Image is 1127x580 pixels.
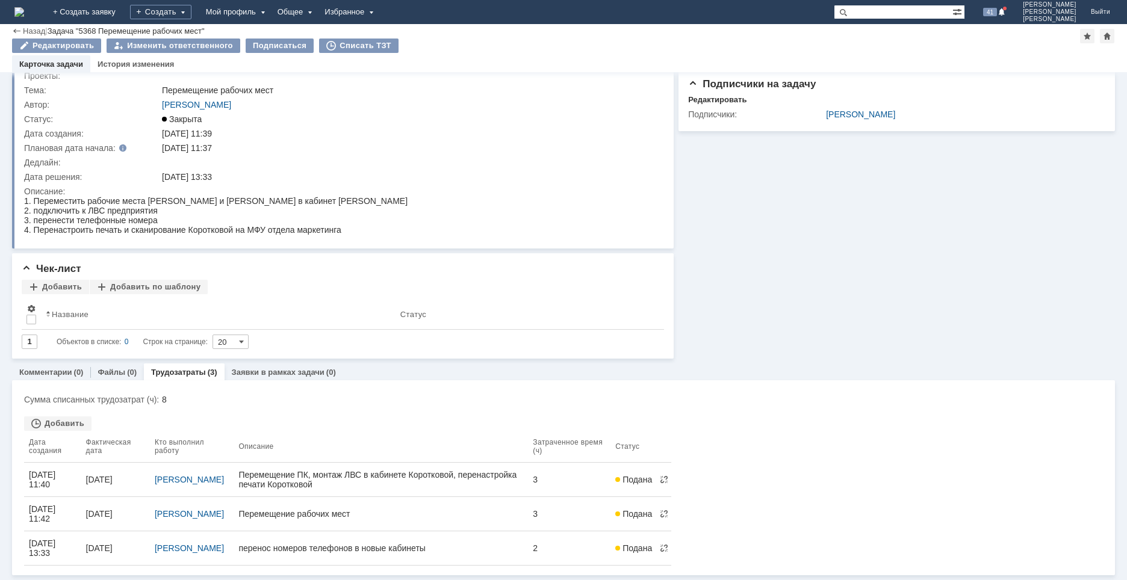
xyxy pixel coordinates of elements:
[659,475,669,484] span: Разорвать связь
[57,338,121,346] span: Объектов в списке:
[130,5,191,19] div: Создать
[1023,8,1076,16] span: [PERSON_NAME]
[1023,1,1076,8] span: [PERSON_NAME]
[41,299,396,330] th: Название
[24,143,145,153] div: Плановая дата начала:
[19,60,83,69] a: Карточка задачи
[86,509,145,519] a: [DATE]
[326,368,336,377] div: (0)
[24,187,658,196] div: Описание:
[615,543,652,553] a: Подана
[24,172,160,182] div: Дата решения:
[162,85,656,95] div: Перемещение рабочих мест
[688,95,747,105] div: Редактировать
[208,368,217,377] div: (3)
[74,368,84,377] div: (0)
[24,85,160,95] div: Тема:
[29,504,76,523] a: [DATE] 11:42
[162,172,656,182] div: [DATE] 13:33
[155,543,224,553] a: [PERSON_NAME]
[162,395,662,404] div: 8
[659,543,669,553] span: Разорвать связь
[1100,29,1114,43] div: Сделать домашней страницей
[610,431,657,463] th: Статус
[98,368,125,377] a: Файлы
[24,431,81,463] th: Дата создания
[14,7,24,17] img: logo
[1023,16,1076,23] span: [PERSON_NAME]
[52,310,88,319] div: Название
[826,110,895,119] a: [PERSON_NAME]
[162,100,231,110] a: [PERSON_NAME]
[14,7,24,17] a: Перейти на домашнюю страницу
[29,538,76,558] a: [DATE] 13:33
[29,470,76,489] a: [DATE] 11:40
[533,509,606,519] a: 3
[127,368,137,377] div: (0)
[1080,29,1094,43] div: Добавить в избранное
[24,395,160,404] div: Сумма списанных трудозатрат (ч):
[615,475,652,484] a: Подана
[24,100,160,110] div: Автор:
[234,431,528,463] th: Описание
[24,71,160,81] div: Проекты:
[688,78,816,90] span: Подписчики на задачу
[86,543,145,553] a: [DATE]
[150,431,234,463] th: Кто выполнил работу
[162,129,656,138] div: [DATE] 11:39
[81,431,150,463] th: Фактическая дата
[533,475,606,484] a: 3
[238,509,523,519] a: Перемещение рабочих мест
[19,368,72,377] a: Комментарии
[615,509,652,519] a: Подана
[24,114,160,124] div: Статус:
[533,543,606,553] a: 2
[659,509,669,519] span: Разорвать связь
[528,431,610,463] th: Затраченное время (ч)
[125,335,129,349] div: 0
[26,304,36,313] span: Настройки
[400,310,426,319] div: Статус
[45,26,47,35] div: |
[396,299,654,330] th: Статус
[24,158,160,167] div: Дедлайн:
[57,335,208,349] i: Строк на странице:
[86,475,145,484] a: [DATE]
[155,475,224,484] a: [PERSON_NAME]
[238,543,523,553] a: перенос номеров телефонов в новые кабинеты
[151,368,206,377] a: Трудозатраты
[232,368,324,377] a: Заявки в рамках задачи
[22,263,81,274] span: Чек-лист
[162,143,656,153] div: [DATE] 11:37
[688,110,824,119] div: Подписчики:
[983,8,997,16] span: 41
[24,129,160,138] div: Дата создания:
[155,509,224,519] a: [PERSON_NAME]
[238,470,523,489] a: Перемещение ПК, монтаж ЛВС в кабинете Коротковой, перенастройка печати Коротковой
[162,114,202,124] span: Закрыта
[952,5,964,17] span: Расширенный поиск
[98,60,174,69] a: История изменения
[23,26,45,35] a: Назад
[48,26,205,35] div: Задача "5368 Перемещение рабочих мест"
